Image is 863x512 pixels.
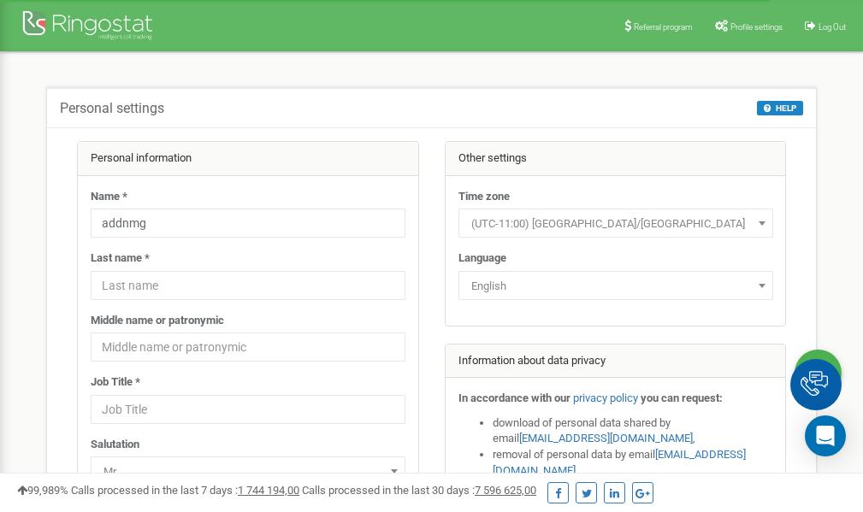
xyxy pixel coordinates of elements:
[634,22,693,32] span: Referral program
[91,313,224,329] label: Middle name or patronymic
[641,391,723,404] strong: you can request:
[446,142,786,176] div: Other settings
[91,456,405,486] span: Mr.
[238,484,299,497] u: 1 744 194,00
[91,333,405,362] input: Middle name or patronymic
[464,274,767,298] span: English
[493,415,773,447] li: download of personal data shared by email ,
[805,415,846,456] div: Open Intercom Messenger
[819,22,846,32] span: Log Out
[71,484,299,497] span: Calls processed in the last 7 days :
[493,447,773,479] li: removal of personal data by email ,
[91,271,405,300] input: Last name
[573,391,638,404] a: privacy policy
[458,271,773,300] span: English
[17,484,68,497] span: 99,989%
[91,374,140,391] label: Job Title *
[78,142,418,176] div: Personal information
[757,101,803,115] button: HELP
[475,484,536,497] u: 7 596 625,00
[91,250,150,267] label: Last name *
[458,189,510,205] label: Time zone
[91,209,405,238] input: Name
[91,189,127,205] label: Name *
[458,250,506,267] label: Language
[464,212,767,236] span: (UTC-11:00) Pacific/Midway
[458,209,773,238] span: (UTC-11:00) Pacific/Midway
[302,484,536,497] span: Calls processed in the last 30 days :
[519,432,693,444] a: [EMAIL_ADDRESS][DOMAIN_NAME]
[60,101,164,116] h5: Personal settings
[91,437,139,453] label: Salutation
[446,344,786,379] div: Information about data privacy
[97,460,399,484] span: Mr.
[91,395,405,424] input: Job Title
[458,391,570,404] strong: In accordance with our
[730,22,783,32] span: Profile settings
